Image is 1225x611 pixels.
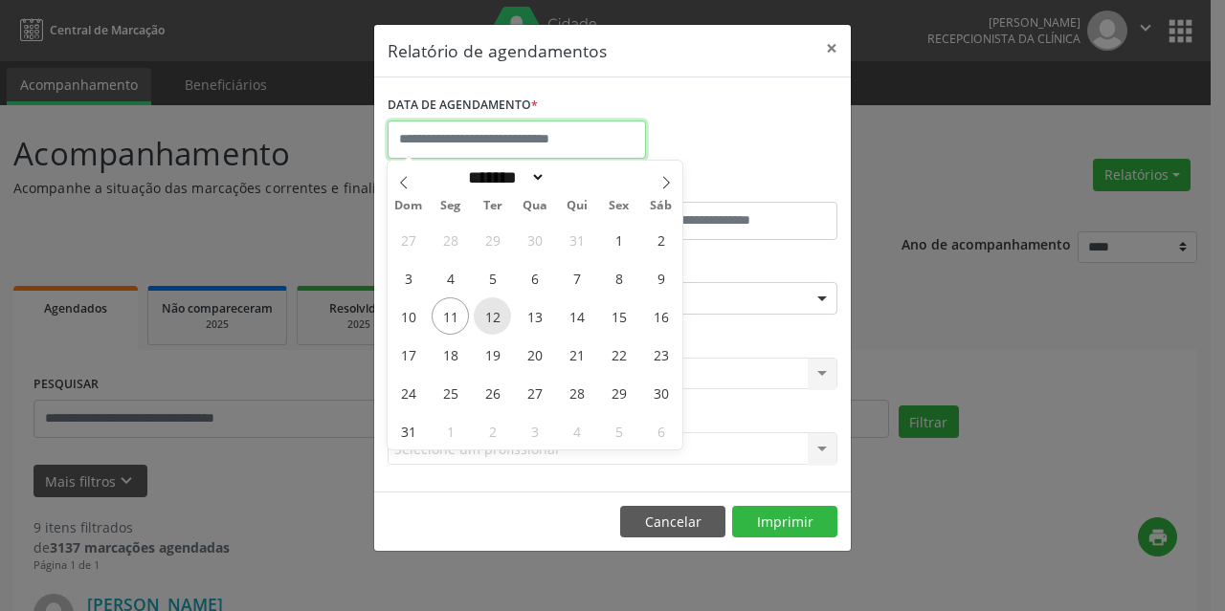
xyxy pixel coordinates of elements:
[516,336,553,373] span: Agosto 20, 2025
[474,221,511,258] span: Julho 29, 2025
[390,412,427,449] span: Agosto 31, 2025
[642,336,679,373] span: Agosto 23, 2025
[430,200,472,212] span: Seg
[390,297,427,335] span: Agosto 10, 2025
[388,200,430,212] span: Dom
[558,221,595,258] span: Julho 31, 2025
[516,412,553,449] span: Setembro 3, 2025
[474,374,511,411] span: Agosto 26, 2025
[474,259,511,296] span: Agosto 5, 2025
[461,167,546,187] select: Month
[432,259,469,296] span: Agosto 4, 2025
[642,297,679,335] span: Agosto 16, 2025
[558,412,595,449] span: Setembro 4, 2025
[516,221,553,258] span: Julho 30, 2025
[598,200,640,212] span: Sex
[642,374,679,411] span: Agosto 30, 2025
[556,200,598,212] span: Qui
[432,374,469,411] span: Agosto 25, 2025
[514,200,556,212] span: Qua
[558,336,595,373] span: Agosto 21, 2025
[516,259,553,296] span: Agosto 6, 2025
[600,374,637,411] span: Agosto 29, 2025
[642,221,679,258] span: Agosto 2, 2025
[620,506,725,538] button: Cancelar
[474,336,511,373] span: Agosto 19, 2025
[558,374,595,411] span: Agosto 28, 2025
[390,221,427,258] span: Julho 27, 2025
[600,336,637,373] span: Agosto 22, 2025
[600,412,637,449] span: Setembro 5, 2025
[474,412,511,449] span: Setembro 2, 2025
[474,297,511,335] span: Agosto 12, 2025
[390,259,427,296] span: Agosto 3, 2025
[600,259,637,296] span: Agosto 8, 2025
[516,374,553,411] span: Agosto 27, 2025
[432,297,469,335] span: Agosto 11, 2025
[642,412,679,449] span: Setembro 6, 2025
[516,297,553,335] span: Agosto 13, 2025
[432,412,469,449] span: Setembro 1, 2025
[558,259,595,296] span: Agosto 7, 2025
[390,374,427,411] span: Agosto 24, 2025
[813,25,851,72] button: Close
[600,297,637,335] span: Agosto 15, 2025
[388,38,607,63] h5: Relatório de agendamentos
[472,200,514,212] span: Ter
[642,259,679,296] span: Agosto 9, 2025
[640,200,682,212] span: Sáb
[600,221,637,258] span: Agosto 1, 2025
[732,506,837,538] button: Imprimir
[558,297,595,335] span: Agosto 14, 2025
[432,336,469,373] span: Agosto 18, 2025
[432,221,469,258] span: Julho 28, 2025
[617,172,837,202] label: ATÉ
[388,91,538,120] label: DATA DE AGENDAMENTO
[546,167,609,187] input: Year
[390,336,427,373] span: Agosto 17, 2025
